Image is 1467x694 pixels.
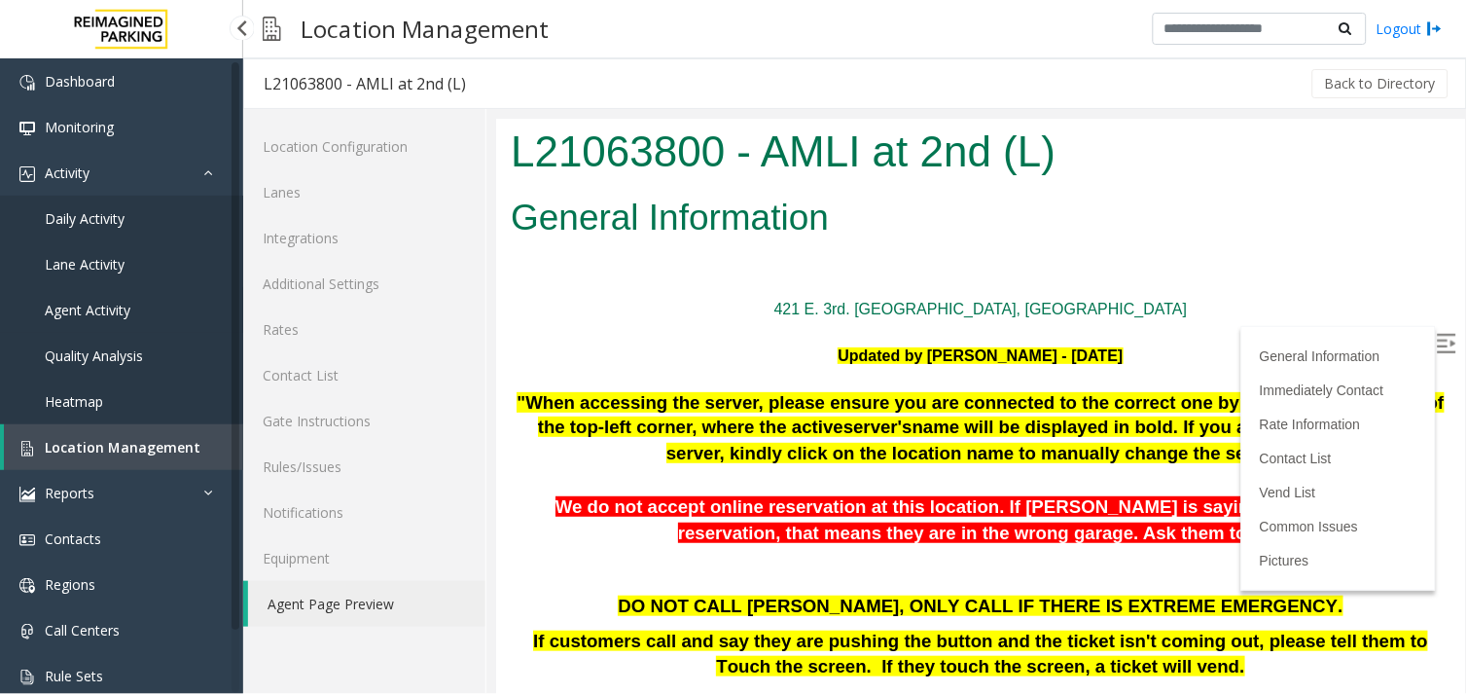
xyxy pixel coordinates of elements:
img: 'icon' [19,532,35,548]
button: Back to Directory [1312,69,1449,98]
h1: L21063800 - AMLI at 2nd (L) [15,3,954,63]
span: Daily Activity [45,209,125,228]
a: Common Issues [764,400,862,416]
a: 421 E. 3rd. [GEOGRAPHIC_DATA], [GEOGRAPHIC_DATA] [278,182,692,199]
span: Call Centers [45,621,120,639]
span: Location Management [45,438,200,457]
a: Location Management [4,424,243,470]
span: Activity [45,164,89,182]
span: name will be displayed in bold. If you are not on the correct server, kindly click on the locatio... [170,298,928,345]
span: We do not accept online reservation at this location. If [PERSON_NAME] is saying about the online... [59,378,911,424]
a: Rules/Issues [243,444,485,490]
span: Regions [45,575,95,594]
img: 'icon' [19,166,35,182]
a: Lanes [243,169,485,215]
a: Gate Instructions [243,398,485,444]
font: Updated by [PERSON_NAME] - [DATE] [341,229,626,245]
a: General Information [764,230,884,245]
img: 'icon' [19,487,35,502]
span: "When accessing the server, please ensure you are connected to the correct one by checking the bo... [20,274,948,318]
a: Logout [1377,18,1443,39]
img: 'icon' [19,624,35,639]
span: Dashboard [45,72,115,91]
a: Rates [243,307,485,352]
font: If customers call and say they are pushing the button and the ticket isn't coming out, please tel... [37,512,932,558]
a: Notifications [243,490,485,535]
a: Additional Settings [243,261,485,307]
img: Open/Close Sidebar Menu [941,215,960,235]
span: Heatmap [45,392,103,411]
img: logout [1427,18,1443,39]
div: L21063800 - AMLI at 2nd (L) [264,71,466,96]
a: Location Configuration [243,124,485,169]
h3: Location Management [291,5,558,53]
a: Vend List [764,366,820,382]
img: 'icon' [19,670,35,685]
a: Rate Information [764,298,865,313]
a: Contact List [764,332,836,347]
h2: General Information [15,74,954,125]
img: 'icon' [19,121,35,136]
a: Pictures [764,434,813,450]
span: DO NOT CALL [PERSON_NAME], ONLY CALL IF THERE IS EXTREME EMERGENCY. [122,477,846,497]
span: Contacts [45,530,101,548]
span: Agent Activity [45,301,130,319]
img: pageIcon [263,5,281,53]
a: Contact List [243,352,485,398]
span: Monitoring [45,118,114,136]
span: Lane Activity [45,255,125,274]
a: Equipment [243,535,485,581]
a: Agent Page Preview [248,581,485,627]
img: 'icon' [19,578,35,594]
img: 'icon' [19,75,35,91]
span: Reports [45,484,94,502]
a: Immediately Contact [764,264,888,279]
img: 'icon' [19,441,35,457]
span: server's [347,298,416,318]
span: Rule Sets [45,667,103,685]
span: Quality Analysis [45,347,143,365]
a: Integrations [243,215,485,261]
